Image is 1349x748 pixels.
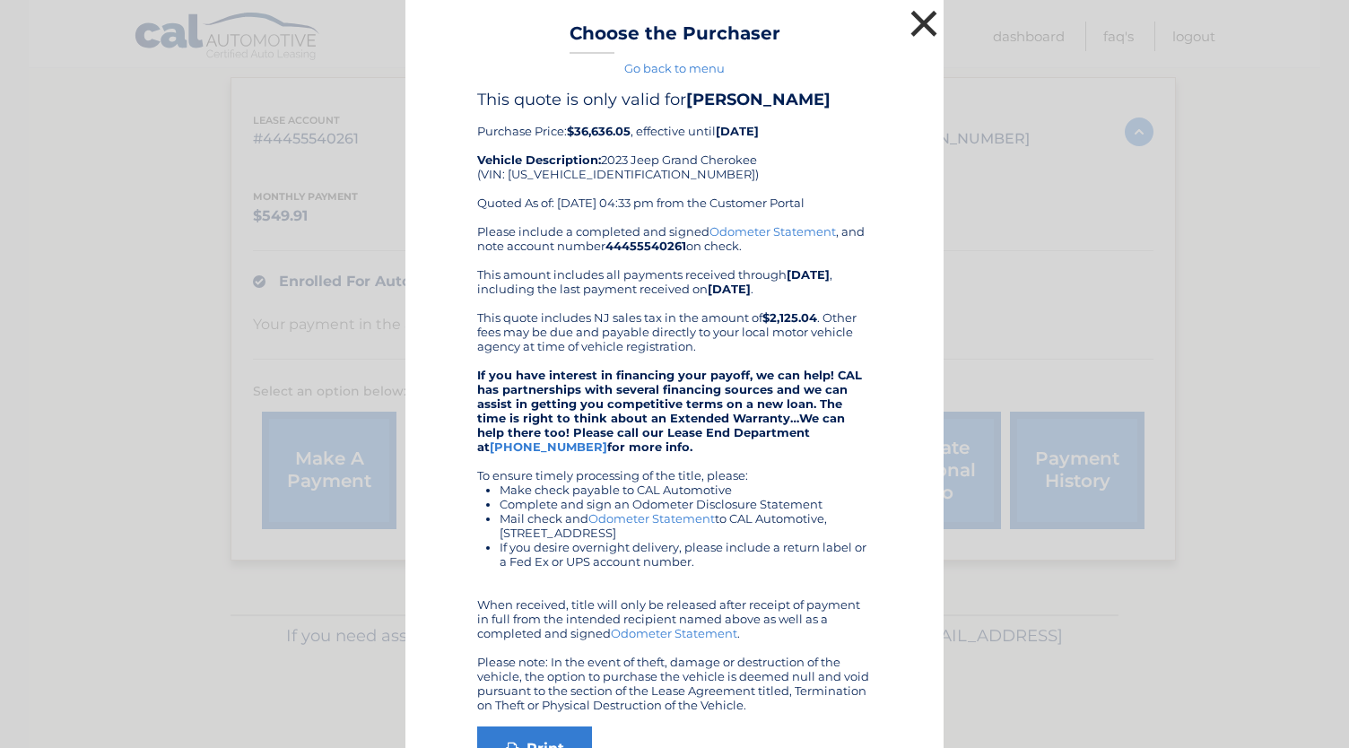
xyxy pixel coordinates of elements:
li: Complete and sign an Odometer Disclosure Statement [500,497,872,511]
strong: Vehicle Description: [477,152,601,167]
a: Go back to menu [624,61,725,75]
li: Make check payable to CAL Automotive [500,483,872,497]
h3: Choose the Purchaser [570,22,780,54]
b: $2,125.04 [762,310,817,325]
b: $36,636.05 [567,124,631,138]
b: 44455540261 [605,239,686,253]
b: [PERSON_NAME] [686,90,831,109]
div: Please include a completed and signed , and note account number on check. This amount includes al... [477,224,872,712]
b: [DATE] [787,267,830,282]
li: If you desire overnight delivery, please include a return label or a Fed Ex or UPS account number. [500,540,872,569]
li: Mail check and to CAL Automotive, [STREET_ADDRESS] [500,511,872,540]
strong: If you have interest in financing your payoff, we can help! CAL has partnerships with several fin... [477,368,862,454]
div: Purchase Price: , effective until 2023 Jeep Grand Cherokee (VIN: [US_VEHICLE_IDENTIFICATION_NUMBE... [477,90,872,224]
a: [PHONE_NUMBER] [490,439,607,454]
b: [DATE] [716,124,759,138]
button: × [906,5,942,41]
a: Odometer Statement [588,511,715,526]
h4: This quote is only valid for [477,90,872,109]
a: Odometer Statement [611,626,737,640]
b: [DATE] [708,282,751,296]
a: Odometer Statement [709,224,836,239]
